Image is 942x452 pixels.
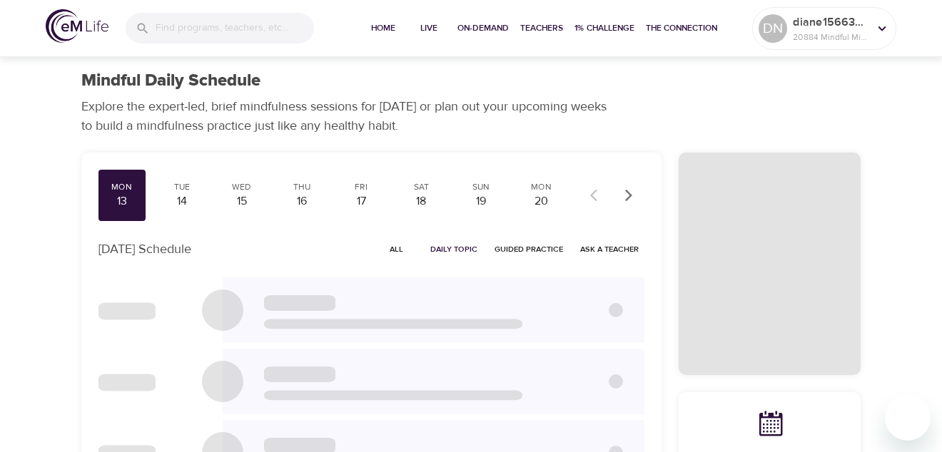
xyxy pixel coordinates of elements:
span: 1% Challenge [574,21,634,36]
span: Guided Practice [495,242,563,256]
span: All [379,242,413,256]
div: 19 [463,193,499,210]
p: [DATE] Schedule [98,240,191,259]
span: Daily Topic [430,242,477,256]
span: Live [412,21,446,36]
button: Daily Topic [425,238,483,260]
div: 13 [104,193,140,210]
div: 14 [164,193,200,210]
div: 18 [403,193,439,210]
div: Fri [344,181,380,193]
iframe: Button to launch messaging window [885,395,931,441]
div: Tue [164,181,200,193]
div: Sat [403,181,439,193]
img: logo [46,9,108,43]
p: 20884 Mindful Minutes [793,31,868,43]
span: On-Demand [457,21,509,36]
span: Teachers [520,21,563,36]
div: 20 [523,193,559,210]
div: Thu [284,181,320,193]
h1: Mindful Daily Schedule [81,71,260,91]
button: Ask a Teacher [574,238,644,260]
div: Mon [104,181,140,193]
button: Guided Practice [489,238,569,260]
span: Ask a Teacher [580,242,639,256]
div: Wed [224,181,260,193]
div: 17 [344,193,380,210]
input: Find programs, teachers, etc... [156,13,314,43]
div: DN [759,14,787,43]
div: Mon [523,181,559,193]
span: Home [366,21,400,36]
p: Explore the expert-led, brief mindfulness sessions for [DATE] or plan out your upcoming weeks to ... [81,97,617,135]
div: Sun [463,181,499,193]
span: The Connection [646,21,717,36]
div: 15 [224,193,260,210]
p: diane1566335036 [793,14,868,31]
div: 16 [284,193,320,210]
button: All [373,238,419,260]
